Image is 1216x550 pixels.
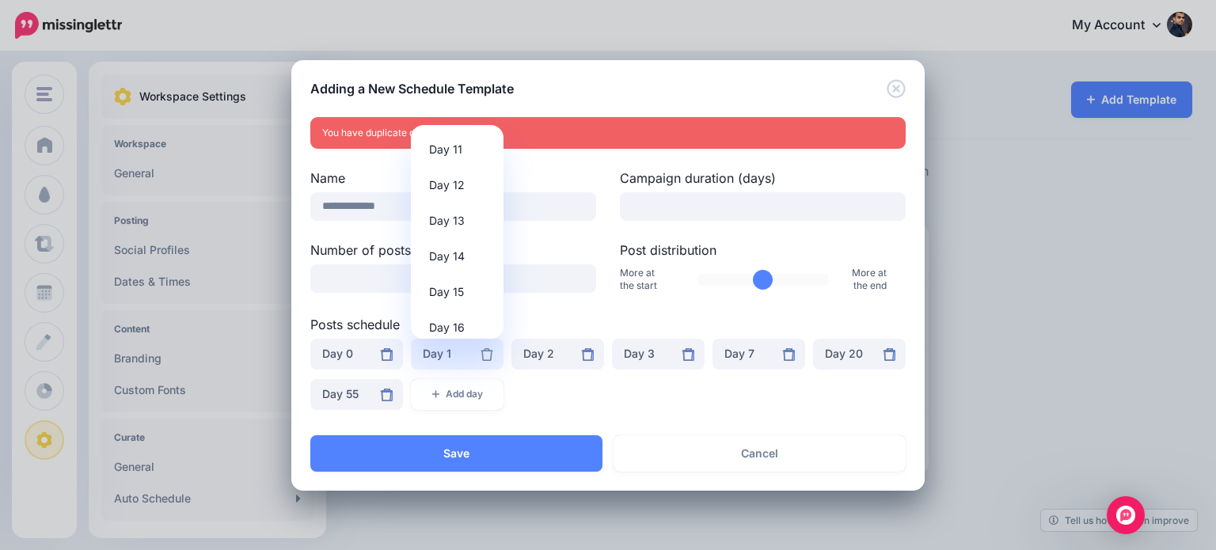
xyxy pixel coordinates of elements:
[310,435,602,472] button: Save
[322,344,391,363] div: Day 0
[840,264,918,295] div: More at the end
[310,117,906,149] div: You have duplicate day slots: 55.
[712,339,805,370] button: Day 7
[310,241,596,260] label: Number of posts
[44,25,78,38] div: v 4.0.25
[310,379,403,410] button: Day 55
[310,79,514,98] h5: Adding a New Schedule Template
[608,264,686,295] div: More at the start
[523,344,592,363] div: Day 2
[887,79,906,99] button: Close
[429,139,462,158] span: Day 11
[429,246,465,265] span: Day 14
[43,92,55,104] img: tab_domain_overview_orange.svg
[620,241,906,260] label: Post distribution
[724,344,793,363] div: Day 7
[158,92,170,104] img: tab_keywords_by_traffic_grey.svg
[310,169,596,188] label: Name
[429,282,464,301] span: Day 15
[825,344,894,363] div: Day 20
[423,344,492,363] div: Day 1
[25,41,38,54] img: website_grey.svg
[624,344,693,363] div: Day 3
[411,339,503,370] button: Day 1
[612,339,705,370] button: Day 3
[175,93,267,104] div: Keywords by Traffic
[322,385,391,404] div: Day 55
[310,315,906,334] label: Posts schedule
[60,93,142,104] div: Domain Overview
[1107,496,1145,534] div: Open Intercom Messenger
[25,25,38,38] img: logo_orange.svg
[429,211,465,229] span: Day 13
[511,339,604,370] button: Day 2
[614,435,906,472] a: Cancel
[813,339,906,370] button: Day 20
[411,379,503,410] button: Add day
[429,175,465,194] span: Day 12
[41,41,174,54] div: Domain: [DOMAIN_NAME]
[310,339,403,370] button: Day 0
[429,317,465,336] span: Day 16
[620,169,906,188] label: Campaign duration (days)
